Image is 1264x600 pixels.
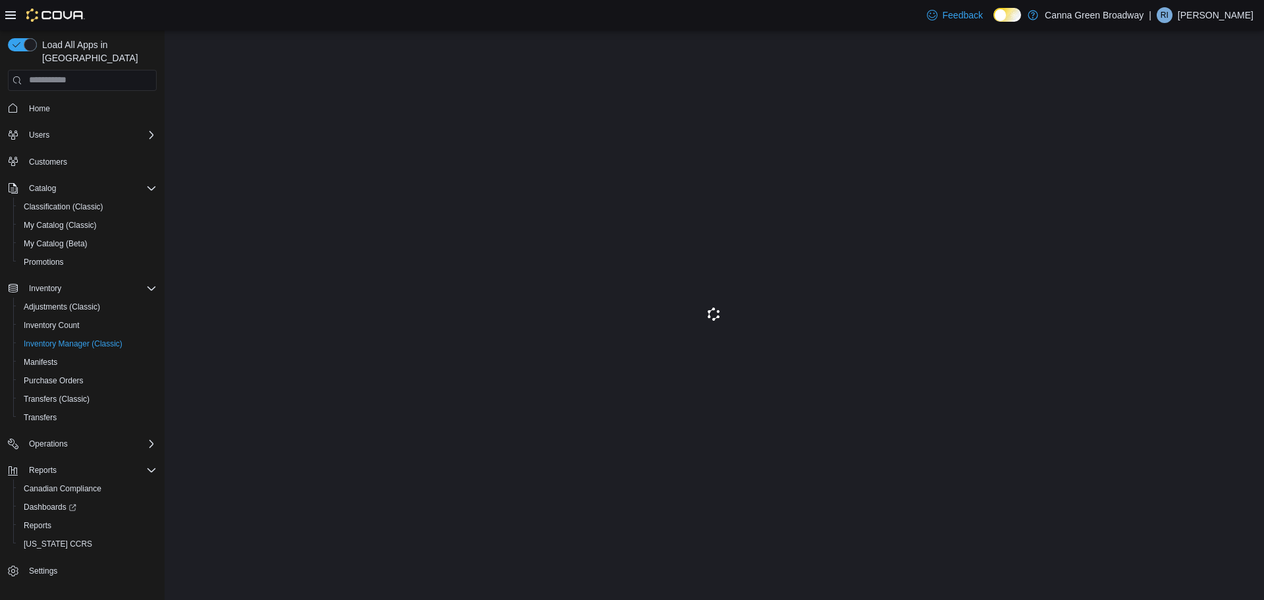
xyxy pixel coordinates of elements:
span: My Catalog (Classic) [24,220,97,231]
span: Users [29,130,49,140]
button: Inventory [3,279,162,298]
span: My Catalog (Beta) [24,238,88,249]
span: Inventory [29,283,61,294]
span: Dashboards [24,502,76,512]
span: Reports [24,462,157,478]
span: RI [1161,7,1169,23]
span: Inventory Count [24,320,80,331]
a: Promotions [18,254,69,270]
span: Home [24,100,157,117]
a: Settings [24,563,63,579]
img: Cova [26,9,85,22]
span: Manifests [24,357,57,368]
span: Transfers (Classic) [18,391,157,407]
button: Reports [3,461,162,479]
button: Transfers (Classic) [13,390,162,408]
span: Purchase Orders [18,373,157,389]
button: Manifests [13,353,162,371]
a: Manifests [18,354,63,370]
button: Reports [24,462,62,478]
a: Dashboards [18,499,82,515]
span: Transfers [24,412,57,423]
button: [US_STATE] CCRS [13,535,162,553]
button: Inventory [24,281,66,296]
span: My Catalog (Beta) [18,236,157,252]
button: Inventory Count [13,316,162,335]
span: Operations [24,436,157,452]
span: Home [29,103,50,114]
span: Classification (Classic) [18,199,157,215]
a: Adjustments (Classic) [18,299,105,315]
a: Inventory Manager (Classic) [18,336,128,352]
a: Customers [24,154,72,170]
span: Reports [24,520,51,531]
span: Classification (Classic) [24,202,103,212]
span: Inventory [24,281,157,296]
span: Settings [24,562,157,579]
span: Inventory Count [18,317,157,333]
span: Catalog [24,180,157,196]
span: My Catalog (Classic) [18,217,157,233]
button: Purchase Orders [13,371,162,390]
span: Customers [24,153,157,170]
span: Transfers (Classic) [24,394,90,404]
button: Transfers [13,408,162,427]
span: Inventory Manager (Classic) [18,336,157,352]
button: Home [3,99,162,118]
span: Purchase Orders [24,375,84,386]
a: Feedback [922,2,988,28]
span: Manifests [18,354,157,370]
span: [US_STATE] CCRS [24,539,92,549]
span: Adjustments (Classic) [24,302,100,312]
button: Canadian Compliance [13,479,162,498]
span: Load All Apps in [GEOGRAPHIC_DATA] [37,38,157,65]
a: Canadian Compliance [18,481,107,497]
span: Canadian Compliance [18,481,157,497]
a: Home [24,101,55,117]
span: Inventory Manager (Classic) [24,339,122,349]
span: Promotions [24,257,64,267]
button: Promotions [13,253,162,271]
button: Customers [3,152,162,171]
button: Inventory Manager (Classic) [13,335,162,353]
button: Operations [3,435,162,453]
a: Dashboards [13,498,162,516]
span: Dashboards [18,499,157,515]
a: Purchase Orders [18,373,89,389]
span: Promotions [18,254,157,270]
button: Catalog [24,180,61,196]
a: My Catalog (Beta) [18,236,93,252]
button: My Catalog (Beta) [13,234,162,253]
a: Transfers (Classic) [18,391,95,407]
span: Reports [29,465,57,476]
p: [PERSON_NAME] [1178,7,1253,23]
button: Users [3,126,162,144]
button: Adjustments (Classic) [13,298,162,316]
a: Inventory Count [18,317,85,333]
a: Classification (Classic) [18,199,109,215]
div: Raven Irwin [1157,7,1172,23]
button: Classification (Classic) [13,198,162,216]
span: Settings [29,566,57,576]
a: Transfers [18,410,62,425]
span: Catalog [29,183,56,194]
button: Settings [3,561,162,580]
a: My Catalog (Classic) [18,217,102,233]
span: Customers [29,157,67,167]
button: Reports [13,516,162,535]
span: Operations [29,439,68,449]
span: Users [24,127,157,143]
button: Users [24,127,55,143]
span: Reports [18,518,157,533]
span: Feedback [943,9,983,22]
input: Dark Mode [993,8,1021,22]
p: | [1149,7,1151,23]
a: Reports [18,518,57,533]
a: [US_STATE] CCRS [18,536,97,552]
button: Catalog [3,179,162,198]
span: Washington CCRS [18,536,157,552]
span: Adjustments (Classic) [18,299,157,315]
button: Operations [24,436,73,452]
span: Canadian Compliance [24,483,101,494]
